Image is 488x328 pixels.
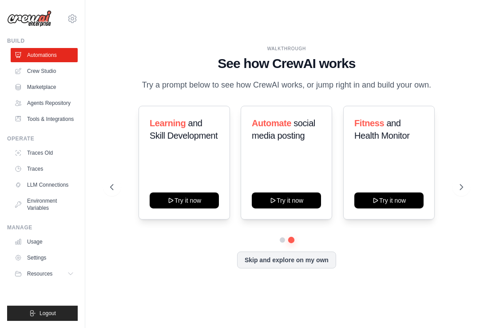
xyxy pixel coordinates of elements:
[40,310,56,317] span: Logout
[27,270,52,277] span: Resources
[150,192,219,208] button: Try it now
[7,37,78,44] div: Build
[138,79,436,92] p: Try a prompt below to see how CrewAI works, or jump right in and build your own.
[11,80,78,94] a: Marketplace
[11,48,78,62] a: Automations
[11,112,78,126] a: Tools & Integrations
[11,235,78,249] a: Usage
[11,194,78,215] a: Environment Variables
[252,192,321,208] button: Try it now
[110,56,463,72] h1: See how CrewAI works
[354,192,424,208] button: Try it now
[11,64,78,78] a: Crew Studio
[7,306,78,321] button: Logout
[237,252,336,268] button: Skip and explore on my own
[252,118,291,128] span: Automate
[11,178,78,192] a: LLM Connections
[11,267,78,281] button: Resources
[354,118,384,128] span: Fitness
[7,224,78,231] div: Manage
[444,285,488,328] iframe: Chat Widget
[11,96,78,110] a: Agents Repository
[11,146,78,160] a: Traces Old
[11,162,78,176] a: Traces
[150,118,186,128] span: Learning
[11,251,78,265] a: Settings
[7,135,78,142] div: Operate
[7,10,52,27] img: Logo
[110,45,463,52] div: WALKTHROUGH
